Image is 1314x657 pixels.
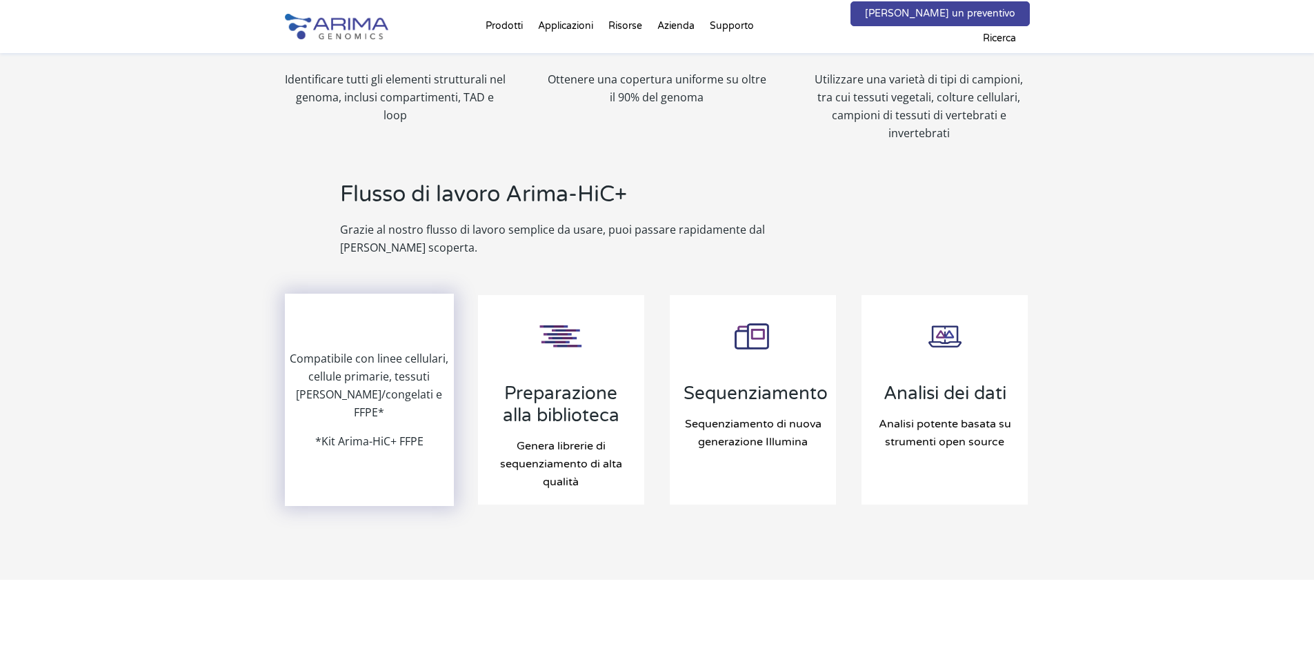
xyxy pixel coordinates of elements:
font: Identificare tutti gli elementi strutturali nel genoma, inclusi compartimenti, TAD e loop [285,72,506,123]
input: Hi-C for FFPE [3,246,12,255]
span: High Coverage Hi-C [16,228,95,240]
input: Gene Regulation [306,210,315,219]
input: Human Health [306,246,315,255]
input: Library Prep [3,282,12,291]
span: Other [318,281,342,294]
span: Hi-C [16,192,33,204]
input: Epigenetics [306,228,315,237]
font: [PERSON_NAME] un preventivo [865,8,1015,19]
font: Compatibile con linee cellulari, cellule primarie, tessuti [PERSON_NAME]/congelati e FFPE* [290,351,448,420]
font: Ottenere una copertura uniforme su oltre il 90% del genoma [548,72,766,105]
span: Library Prep [16,281,66,294]
input: Capture Hi-C [3,210,12,219]
span: Hi-C for FFPE [16,245,69,258]
a: [PERSON_NAME] un preventivo [850,1,1030,26]
font: *Kit Arima-HiC+ FFPE [315,434,424,449]
span: Other [16,317,40,330]
input: Other [306,282,315,291]
font: Ricerca [983,32,1016,44]
span: State [302,114,323,126]
font: Preparazione alla biblioteca [503,383,619,426]
span: Structural Variant Discovery [318,263,432,276]
span: What is your area of interest? [302,170,423,183]
input: Single-Cell Methyl-3C [3,264,12,273]
span: Last name [302,1,345,13]
input: Arima Bioinformatics Platform [3,300,12,309]
img: Library-Prep-Step_Icon_Arima-Genomics.png [533,309,588,364]
input: Other [3,318,12,327]
span: Single-Cell Methyl-3C [16,263,101,276]
span: Arima Bioinformatics Platform [16,299,139,312]
font: Sequenziamento di nuova generazione Illumina [685,417,822,449]
font: Genera librerie di sequenziamento di alta qualità [500,439,622,489]
span: Capture Hi-C [16,210,68,222]
input: Structural Variant Discovery [306,264,315,273]
input: Genome Assembly [306,192,315,201]
img: Data-Analysis-Step_Icon_Arima-Genomics.png [917,309,973,364]
span: Gene Regulation [318,210,386,222]
span: Epigenetics [318,228,364,240]
font: Sequenziamento [684,383,828,404]
input: Hi-C [3,192,12,201]
font: Flusso di lavoro Arima-HiC+ [340,181,627,208]
img: Sequencing-Step_Icon_Arima-Genomics.png [725,309,780,364]
font: Analisi dei dati [884,383,1006,404]
font: Analisi potente basata su strumenti open source [879,417,1011,449]
span: Genome Assembly [318,192,395,204]
input: High Coverage Hi-C [3,228,12,237]
font: Utilizzare una varietà di tipi di campioni, tra cui tessuti vegetali, colture cellulari, campioni... [815,72,1023,141]
font: Grazie al nostro flusso di lavoro semplice da usare, puoi passare rapidamente dal [PERSON_NAME] s... [340,222,765,255]
span: Human Health [318,245,379,258]
img: Arima-Genomics-logo [285,14,388,39]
